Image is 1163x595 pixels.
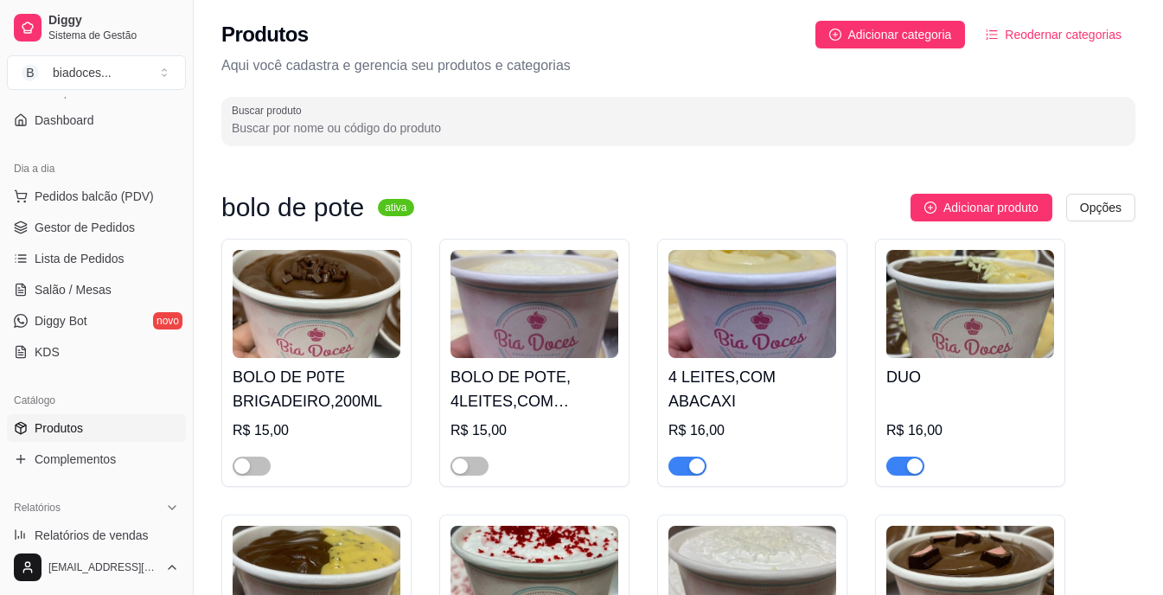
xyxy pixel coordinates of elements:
[986,29,998,41] span: ordered-list
[7,307,186,335] a: Diggy Botnovo
[233,420,400,441] div: R$ 15,00
[35,219,135,236] span: Gestor de Pedidos
[7,445,186,473] a: Complementos
[35,419,83,437] span: Produtos
[7,214,186,241] a: Gestor de Pedidos
[1005,25,1121,44] span: Reodernar categorias
[53,64,112,81] div: biadoces ...
[7,106,186,134] a: Dashboard
[972,21,1135,48] button: Reodernar categorias
[886,365,1054,389] h4: DUO
[7,155,186,182] div: Dia a dia
[668,250,836,358] img: product-image
[233,250,400,358] img: product-image
[7,521,186,549] a: Relatórios de vendas
[221,55,1135,76] p: Aqui você cadastra e gerencia seu produtos e categorias
[232,103,308,118] label: Buscar produto
[35,188,154,205] span: Pedidos balcão (PDV)
[1080,198,1121,217] span: Opções
[221,21,309,48] h2: Produtos
[943,198,1038,217] span: Adicionar produto
[378,199,413,216] sup: ativa
[7,276,186,304] a: Salão / Mesas
[829,29,841,41] span: plus-circle
[22,64,39,81] span: B
[48,13,179,29] span: Diggy
[7,547,186,588] button: [EMAIL_ADDRESS][DOMAIN_NAME]
[848,25,952,44] span: Adicionar categoria
[233,365,400,413] h4: BOLO DE P0TE BRIGADEIRO,200ML
[35,312,87,329] span: Diggy Bot
[35,250,125,267] span: Lista de Pedidos
[911,194,1052,221] button: Adicionar produto
[7,182,186,210] button: Pedidos balcão (PDV)
[7,414,186,442] a: Produtos
[232,119,1125,137] input: Buscar produto
[451,420,618,441] div: R$ 15,00
[815,21,966,48] button: Adicionar categoria
[1066,194,1135,221] button: Opções
[7,245,186,272] a: Lista de Pedidos
[451,365,618,413] h4: BOLO DE POTE, 4LEITES,COM MORANGObolo
[668,365,836,413] h4: 4 LEITES,COM ABACAXI
[451,250,618,358] img: product-image
[7,55,186,90] button: Select a team
[221,197,364,218] h3: bolo de pote
[7,338,186,366] a: KDS
[48,29,179,42] span: Sistema de Gestão
[35,451,116,468] span: Complementos
[7,387,186,414] div: Catálogo
[35,527,149,544] span: Relatórios de vendas
[14,501,61,515] span: Relatórios
[35,343,60,361] span: KDS
[924,202,936,214] span: plus-circle
[35,281,112,298] span: Salão / Mesas
[48,560,158,574] span: [EMAIL_ADDRESS][DOMAIN_NAME]
[886,420,1054,441] div: R$ 16,00
[668,420,836,441] div: R$ 16,00
[886,250,1054,358] img: product-image
[7,7,186,48] a: DiggySistema de Gestão
[35,112,94,129] span: Dashboard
